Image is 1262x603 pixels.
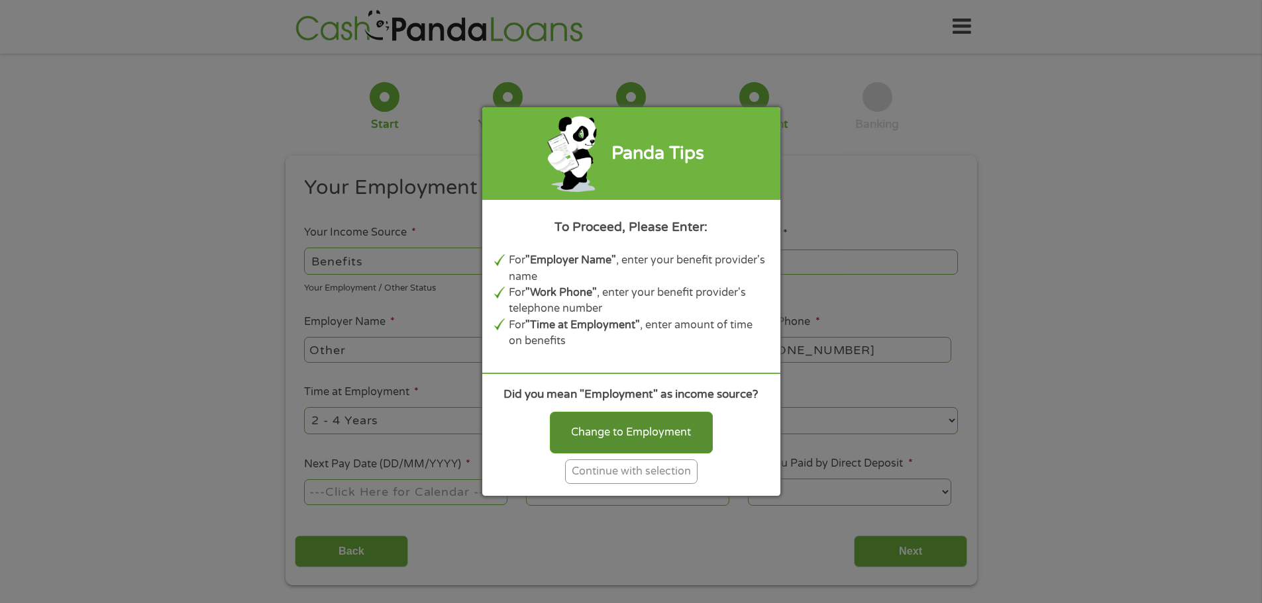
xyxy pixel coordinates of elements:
b: "Time at Employment" [525,318,640,332]
b: "Work Phone" [525,286,597,299]
div: To Proceed, Please Enter: [494,218,768,236]
div: Panda Tips [611,140,704,167]
div: Continue with selection [565,459,698,484]
li: For , enter amount of time on benefits [509,317,768,349]
div: Change to Employment [550,412,713,453]
li: For , enter your benefit provider's name [509,252,768,285]
div: Did you mean "Employment" as income source? [494,386,768,403]
img: green-panda-phone.png [546,113,600,193]
b: "Employer Name" [525,254,616,267]
li: For , enter your benefit provider's telephone number [509,285,768,317]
